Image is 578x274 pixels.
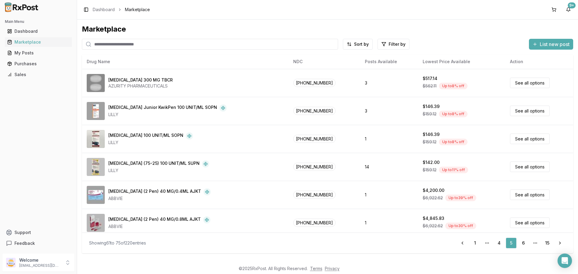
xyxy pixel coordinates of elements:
a: See all options [510,217,550,228]
a: 15 [542,238,553,248]
p: [EMAIL_ADDRESS][DOMAIN_NAME] [19,263,61,268]
span: [PHONE_NUMBER] [293,79,336,87]
button: Filter by [378,39,409,50]
div: Sales [7,72,70,78]
a: Privacy [325,266,340,271]
div: [MEDICAL_DATA] 300 MG TBCR [108,77,173,83]
div: LILLY [108,112,227,118]
div: My Posts [7,50,70,56]
div: Dashboard [7,28,70,34]
div: Up to 30 % off [445,223,476,229]
span: [PHONE_NUMBER] [293,191,336,199]
p: Welcome [19,257,61,263]
div: AZURITY PHARMACEUTICALS [108,83,173,89]
div: [MEDICAL_DATA] (2 Pen) 40 MG/0.4ML AJKT [108,188,201,195]
div: $4,845.83 [423,215,444,221]
span: $159.12 [423,111,437,117]
button: Marketplace [2,37,74,47]
button: 9+ [564,5,573,14]
span: [PHONE_NUMBER] [293,135,336,143]
div: [MEDICAL_DATA] Junior KwikPen 100 UNIT/ML SOPN [108,104,217,112]
span: [PHONE_NUMBER] [293,163,336,171]
button: My Posts [2,48,74,58]
span: List new post [540,41,570,48]
img: User avatar [6,258,16,267]
div: $146.39 [423,103,440,109]
span: $6,922.62 [423,195,443,201]
a: List new post [529,42,573,48]
img: HumaLOG Mix 75/25 KwikPen (75-25) 100 UNIT/ML SUPN [87,158,105,176]
a: 1 [470,238,480,248]
button: List new post [529,39,573,50]
td: 3 [360,69,418,97]
nav: pagination [456,238,566,248]
div: Up to 8 % off [439,139,468,145]
th: Posts Available [360,54,418,69]
a: See all options [510,78,550,88]
span: $159.12 [423,139,437,145]
div: Up to 11 % off [439,167,468,173]
div: Marketplace [7,39,70,45]
td: 3 [360,97,418,125]
div: ABBVIE [108,223,210,229]
a: See all options [510,106,550,116]
span: Filter by [389,41,406,47]
div: LILLY [108,168,209,174]
a: Terms [310,266,322,271]
button: Feedback [2,238,74,249]
td: 14 [360,153,418,181]
div: Purchases [7,61,70,67]
span: Marketplace [125,7,150,13]
div: $146.39 [423,131,440,137]
a: Purchases [5,58,72,69]
th: Action [505,54,573,69]
button: Purchases [2,59,74,69]
td: 1 [360,181,418,209]
span: $562.11 [423,83,437,89]
a: Marketplace [5,37,72,48]
span: [PHONE_NUMBER] [293,219,336,227]
button: Support [2,227,74,238]
div: [MEDICAL_DATA] (2 Pen) 40 MG/0.8ML AJKT [108,216,201,223]
a: Dashboard [5,26,72,37]
div: $142.00 [423,159,440,165]
nav: breadcrumb [93,7,150,13]
img: Horizant 300 MG TBCR [87,74,105,92]
th: NDC [288,54,360,69]
div: Up to 8 % off [439,111,468,117]
span: [PHONE_NUMBER] [293,107,336,115]
button: Dashboard [2,26,74,36]
img: HumaLOG Junior KwikPen 100 UNIT/ML SOPN [87,102,105,120]
a: Go to next page [554,238,566,248]
button: Sales [2,70,74,79]
a: 4 [494,238,505,248]
img: Humira (2 Pen) 40 MG/0.4ML AJKT [87,186,105,204]
img: RxPost Logo [2,2,41,12]
div: Up to 8 % off [439,83,468,89]
span: Feedback [14,240,35,246]
a: See all options [510,162,550,172]
h2: Main Menu [5,19,72,24]
img: Humira (2 Pen) 40 MG/0.8ML AJKT [87,214,105,232]
div: [MEDICAL_DATA] (75-25) 100 UNIT/ML SUPN [108,160,200,168]
a: Sales [5,69,72,80]
th: Drug Name [82,54,288,69]
div: ABBVIE [108,195,211,202]
th: Lowest Price Available [418,54,505,69]
img: HumaLOG KwikPen 100 UNIT/ML SOPN [87,130,105,148]
a: 5 [506,238,517,248]
div: 9+ [568,2,576,8]
span: $159.12 [423,167,437,173]
a: My Posts [5,48,72,58]
td: 1 [360,125,418,153]
span: $6,922.62 [423,223,443,229]
div: Up to 39 % off [445,195,476,201]
div: LILLY [108,140,193,146]
div: Showing 61 to 75 of 220 entries [89,240,146,246]
a: Dashboard [93,7,115,13]
a: See all options [510,189,550,200]
button: Sort by [343,39,373,50]
div: $517.14 [423,75,437,82]
div: [MEDICAL_DATA] 100 UNIT/ML SOPN [108,132,183,140]
td: 1 [360,209,418,237]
